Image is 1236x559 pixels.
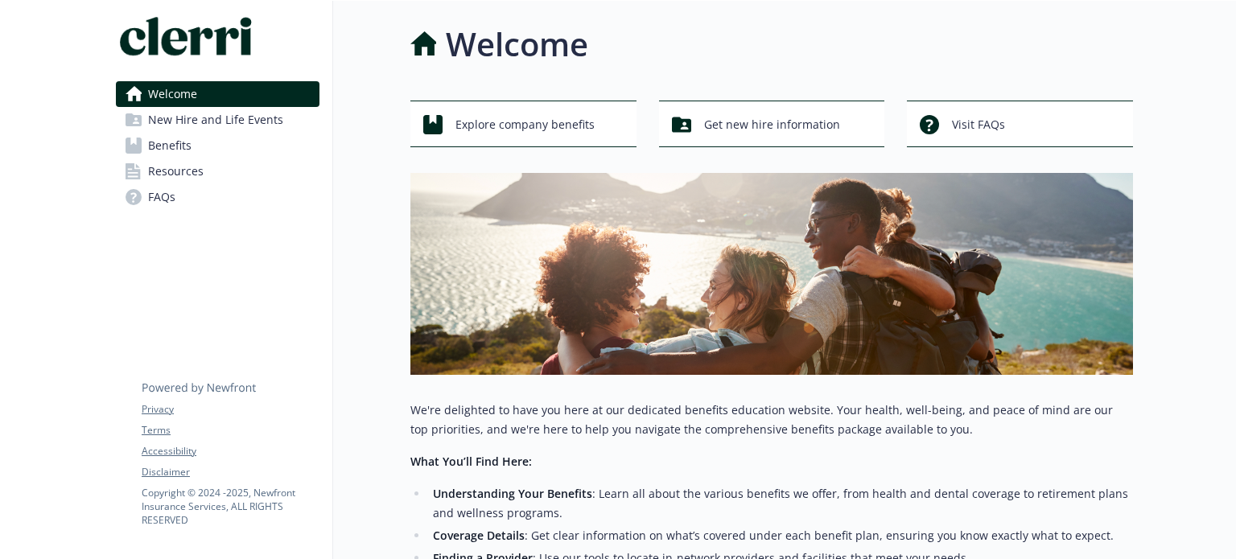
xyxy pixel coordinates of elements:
h1: Welcome [446,20,588,68]
img: overview page banner [410,173,1133,375]
p: We're delighted to have you here at our dedicated benefits education website. Your health, well-b... [410,401,1133,439]
span: Explore company benefits [455,109,595,140]
a: Welcome [116,81,319,107]
a: New Hire and Life Events [116,107,319,133]
strong: Understanding Your Benefits [433,486,592,501]
span: Visit FAQs [952,109,1005,140]
li: : Get clear information on what’s covered under each benefit plan, ensuring you know exactly what... [428,526,1133,545]
a: Privacy [142,402,319,417]
span: Welcome [148,81,197,107]
button: Explore company benefits [410,101,637,147]
a: FAQs [116,184,319,210]
span: FAQs [148,184,175,210]
a: Resources [116,158,319,184]
span: Resources [148,158,204,184]
span: Get new hire information [704,109,840,140]
button: Get new hire information [659,101,885,147]
li: : Learn all about the various benefits we offer, from health and dental coverage to retirement pl... [428,484,1133,523]
button: Visit FAQs [907,101,1133,147]
a: Terms [142,423,319,438]
span: New Hire and Life Events [148,107,283,133]
a: Benefits [116,133,319,158]
strong: Coverage Details [433,528,525,543]
p: Copyright © 2024 - 2025 , Newfront Insurance Services, ALL RIGHTS RESERVED [142,486,319,527]
a: Disclaimer [142,465,319,479]
strong: What You’ll Find Here: [410,454,532,469]
span: Benefits [148,133,192,158]
a: Accessibility [142,444,319,458]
